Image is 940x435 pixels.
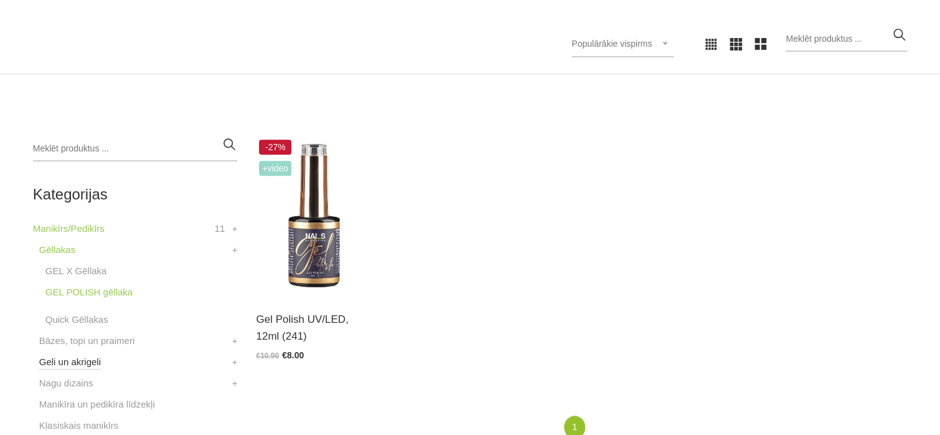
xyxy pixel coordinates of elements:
a: GEL POLISH gēllaka [45,285,133,300]
a: + [232,242,238,257]
h2: Kategorijas [33,186,238,203]
a: + [232,355,238,370]
a: Gēllakas [39,242,75,257]
span: €10.90 [256,351,279,360]
span: +Video [259,161,291,176]
span: Populārākie vispirms [571,39,652,49]
a: Gel Polish UV/LED, 12ml (241) [256,311,371,345]
span: €8.00 [282,350,304,360]
span: -27% [259,140,291,155]
a: + [232,376,238,391]
a: GEL X Gēllaka [45,264,107,279]
a: Manikīrs/Pedikīrs [33,221,105,236]
input: Meklēt produktus ... [786,27,907,52]
a: Bāzes, topi un praimeri [39,333,134,348]
img: Ilgnoturīga, intensīvi pigmentēta gellaka. Viegli klājas, lieliski žūst, nesaraujas, neatkāpjas n... [256,136,371,295]
a: Manikīra un pedikīra līdzekļi [39,397,155,412]
a: Geli un akrigeli [39,355,101,370]
a: Nagu dizains [39,376,93,391]
span: 11 [215,221,225,236]
a: Quick Gēllakas [45,312,108,327]
a: Klasiskais manikīrs [39,418,119,433]
input: Meklēt produktus ... [33,136,238,161]
a: + [232,333,238,348]
a: + [232,221,238,236]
